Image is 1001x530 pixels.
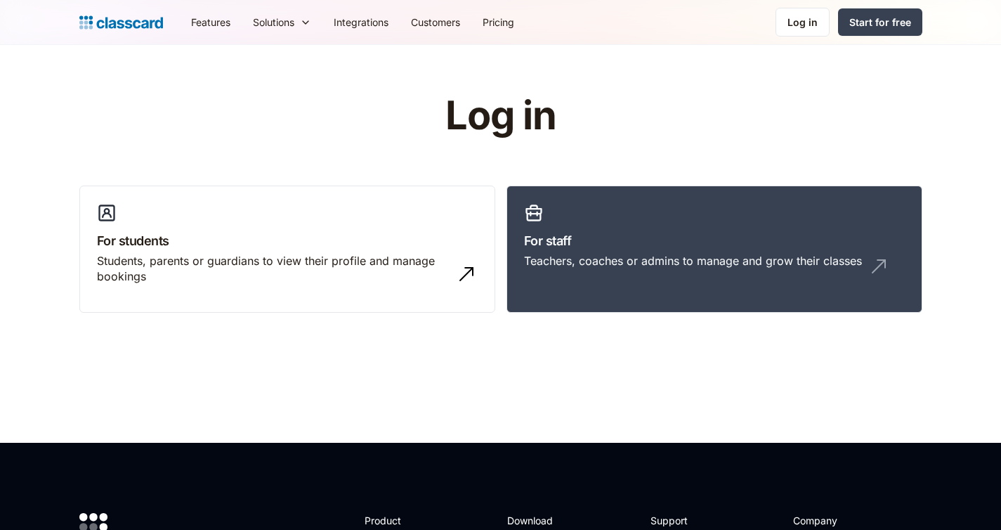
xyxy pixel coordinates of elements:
[793,513,886,528] h2: Company
[524,231,905,250] h3: For staff
[365,513,440,528] h2: Product
[838,8,922,36] a: Start for free
[506,186,922,314] a: For staffTeachers, coaches or admins to manage and grow their classes
[79,186,495,314] a: For studentsStudents, parents or guardians to view their profile and manage bookings
[400,6,471,38] a: Customers
[253,15,294,30] div: Solutions
[507,513,565,528] h2: Download
[180,6,242,38] a: Features
[97,253,450,285] div: Students, parents or guardians to view their profile and manage bookings
[524,253,862,269] div: Teachers, coaches or admins to manage and grow their classes
[650,513,707,528] h2: Support
[322,6,400,38] a: Integrations
[277,94,724,138] h1: Log in
[79,13,163,32] a: home
[471,6,525,38] a: Pricing
[242,6,322,38] div: Solutions
[97,231,478,250] h3: For students
[849,15,911,30] div: Start for free
[787,15,818,30] div: Log in
[776,8,830,37] a: Log in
